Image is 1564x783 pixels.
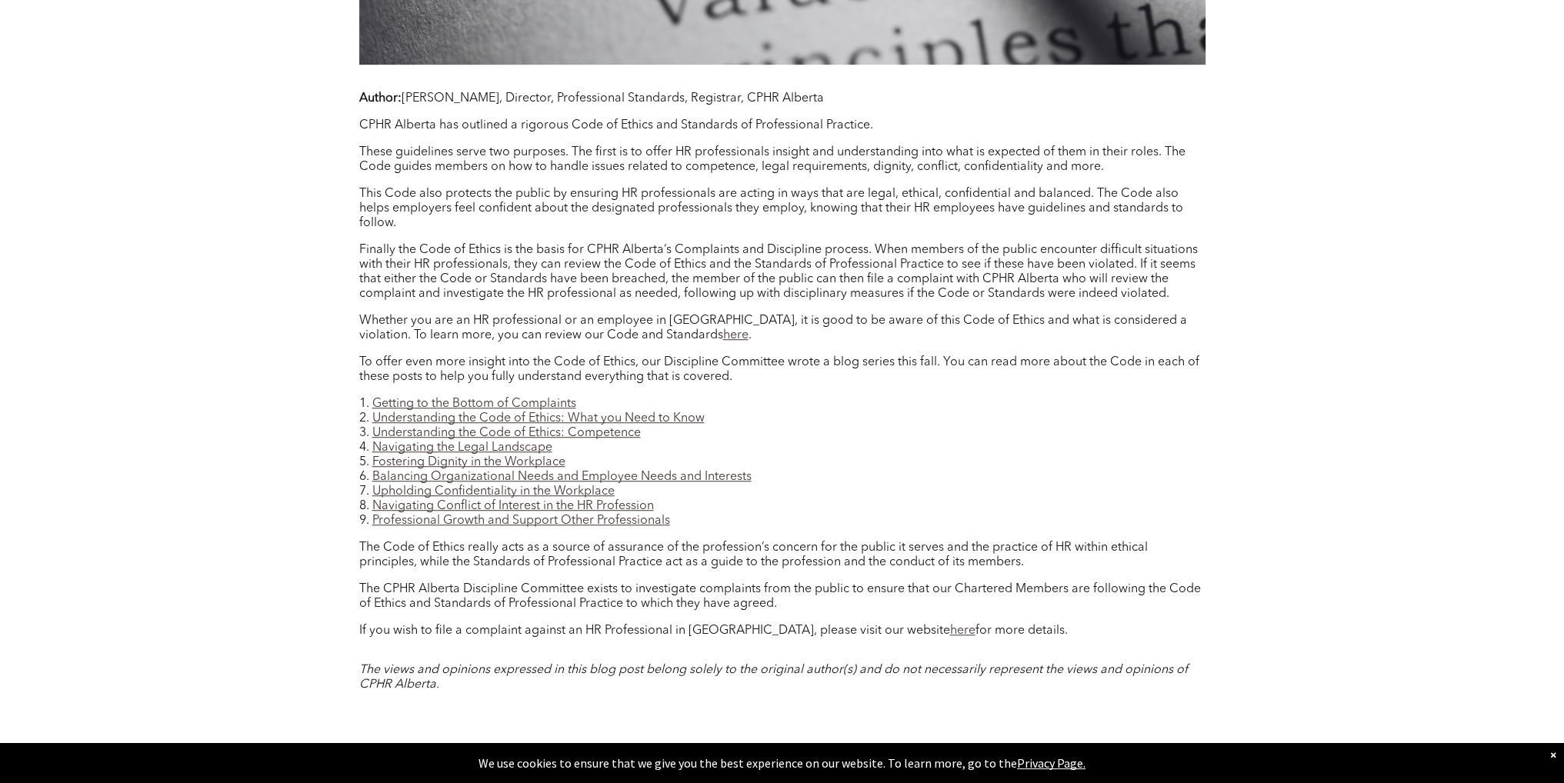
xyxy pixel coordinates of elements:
[723,329,749,342] a: here
[372,412,705,425] a: Understanding the Code of Ethics: What you Need to Know
[372,471,752,483] a: Balancing Organizational Needs and Employee Needs and Interests
[372,398,576,410] a: Getting to the Bottom of Complaints
[372,515,670,527] a: Professional Growth and Support Other Professionals
[359,187,1206,231] p: This Code also protects the public by ensuring HR professionals are acting in ways that are legal...
[782,731,1206,770] a: Newer Post >
[359,664,1188,691] em: The views and opinions expressed in this blog post belong solely to the original author(s) and do...
[950,625,975,637] a: here
[359,314,1206,343] p: Whether you are an HR professional or an employee in [GEOGRAPHIC_DATA], it is good to be aware of...
[1017,755,1085,771] a: Privacy Page.
[359,355,1206,385] p: To offer even more insight into the Code of Ethics, our Discipline Committee wrote a blog series ...
[359,243,1206,302] p: Finally the Code of Ethics is the basis for CPHR Alberta’s Complaints and Discipline process. Whe...
[359,92,402,105] b: Author:
[372,441,552,454] a: Navigating the Legal Landscape
[359,731,782,770] a: < Older Post
[359,582,1206,611] p: The CPHR Alberta Discipline Committee exists to investigate complaints from the public to ensure ...
[359,92,1206,106] p: [PERSON_NAME], Director, Professional Standards, Registrar, CPHR Alberta
[1550,747,1556,762] div: Dismiss notification
[372,500,654,512] a: Navigating Conflict of Interest in the HR Profession
[372,485,615,498] a: Upholding Confidentiality in the Workplace
[359,624,1206,638] p: If you wish to file a complaint against an HR Professional in [GEOGRAPHIC_DATA], please visit our...
[372,456,565,468] a: Fostering Dignity in the Workplace
[372,427,641,439] a: Understanding the Code of Ethics: Competence
[359,541,1206,570] p: The Code of Ethics really acts as a source of assurance of the profession’s concern for the publi...
[359,118,1206,133] p: CPHR Alberta has outlined a rigorous Code of Ethics and Standards of Professional Practice.
[359,145,1206,175] p: These guidelines serve two purposes. The first is to offer HR professionals insight and understan...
